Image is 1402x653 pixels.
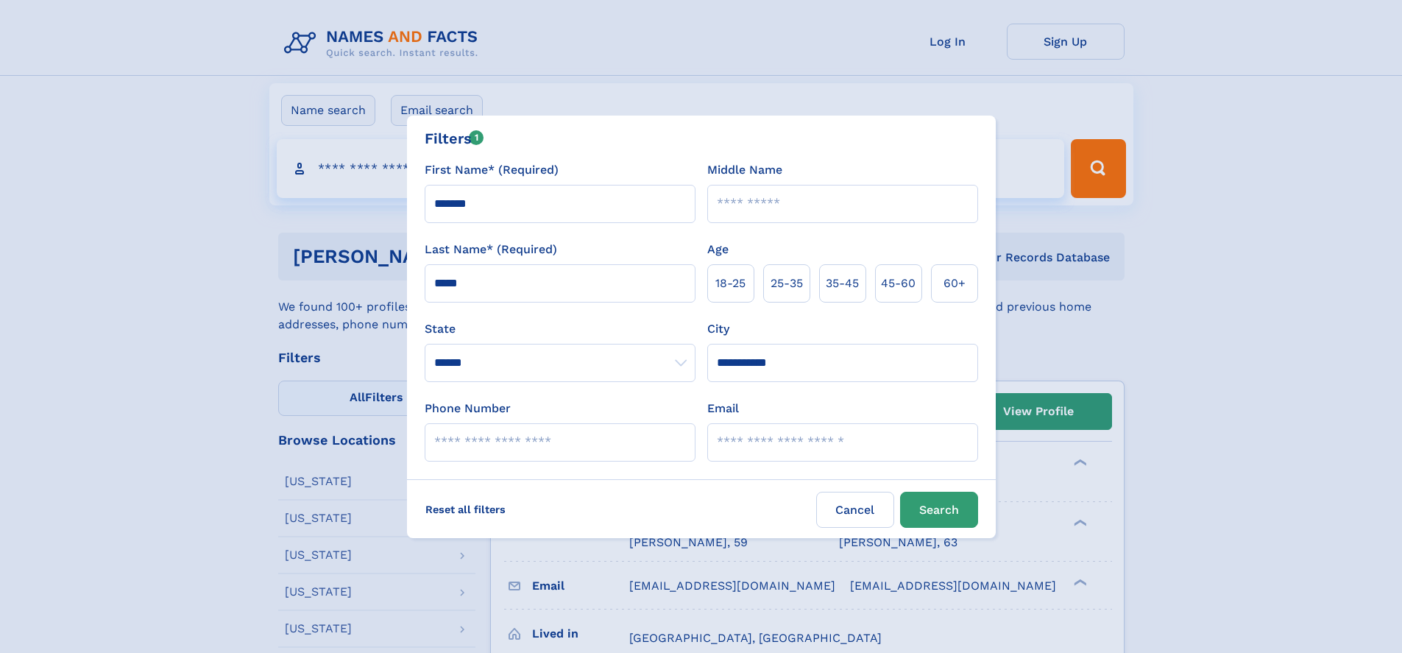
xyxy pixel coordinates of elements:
div: Filters [425,127,484,149]
span: 45‑60 [881,275,916,292]
label: First Name* (Required) [425,161,559,179]
span: 18‑25 [715,275,746,292]
span: 35‑45 [826,275,859,292]
label: Email [707,400,739,417]
label: State [425,320,695,338]
label: Last Name* (Required) [425,241,557,258]
button: Search [900,492,978,528]
label: Age [707,241,729,258]
label: Phone Number [425,400,511,417]
span: 25‑35 [771,275,803,292]
label: City [707,320,729,338]
label: Cancel [816,492,894,528]
span: 60+ [943,275,966,292]
label: Middle Name [707,161,782,179]
label: Reset all filters [416,492,515,527]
